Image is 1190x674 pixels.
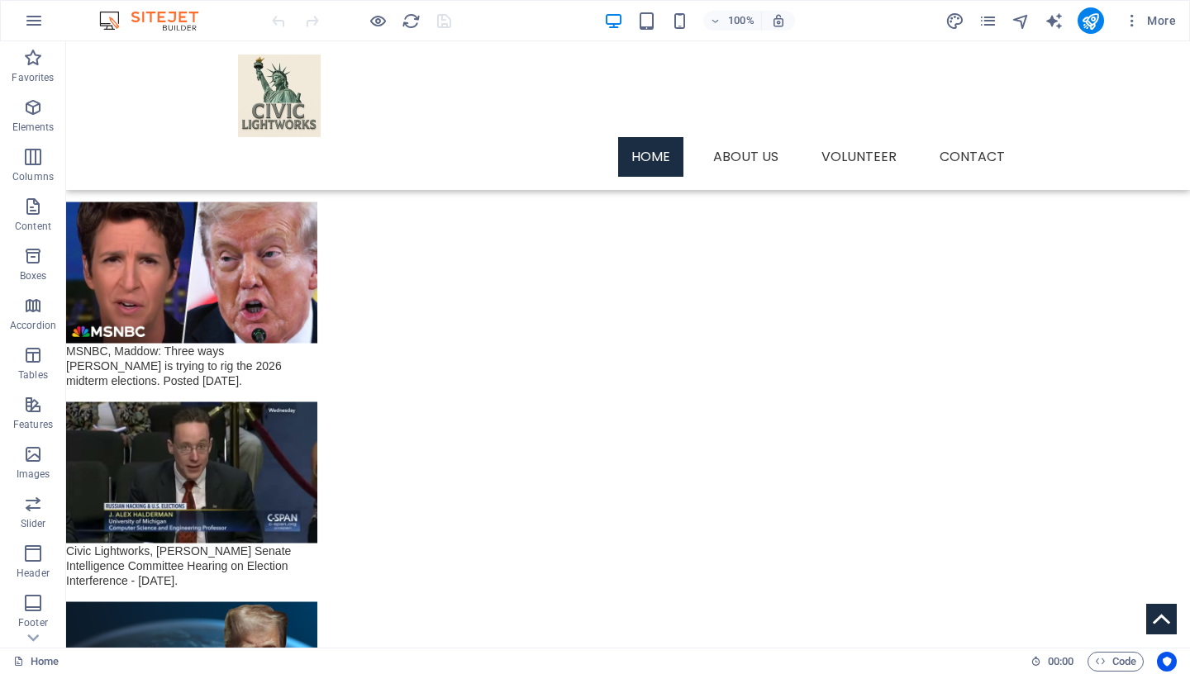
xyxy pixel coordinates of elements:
i: Pages (Ctrl+Alt+S) [978,12,997,31]
button: publish [1078,7,1104,34]
p: Content [15,220,51,233]
h6: 100% [728,11,754,31]
button: navigator [1011,11,1031,31]
i: On resize automatically adjust zoom level to fit chosen device. [771,13,786,28]
i: Reload page [402,12,421,31]
p: Footer [18,616,48,629]
button: Usercentrics [1157,652,1177,672]
span: More [1124,12,1176,29]
p: Images [17,468,50,481]
button: Code [1088,652,1144,672]
i: Navigator [1011,12,1031,31]
img: Editor Logo [95,11,219,31]
button: More [1117,7,1183,34]
p: Favorites [12,71,54,84]
button: design [945,11,965,31]
button: reload [401,11,421,31]
i: AI Writer [1045,12,1064,31]
span: Code [1095,652,1136,672]
span: 00 00 [1048,652,1073,672]
p: Header [17,567,50,580]
i: Design (Ctrl+Alt+Y) [945,12,964,31]
p: Tables [18,368,48,382]
p: Features [13,418,53,431]
p: Slider [21,517,46,530]
p: Elements [12,121,55,134]
p: Columns [12,170,54,183]
i: Publish [1081,12,1100,31]
p: Boxes [20,269,47,282]
button: pages [978,11,998,31]
h6: Session time [1031,652,1074,672]
button: 100% [703,11,762,31]
a: Click to cancel selection. Double-click to open Pages [13,652,59,672]
p: Accordion [10,319,56,332]
span: : [1059,655,1062,667]
button: Click here to leave preview mode and continue editing [368,11,388,31]
button: text_generator [1045,11,1064,31]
